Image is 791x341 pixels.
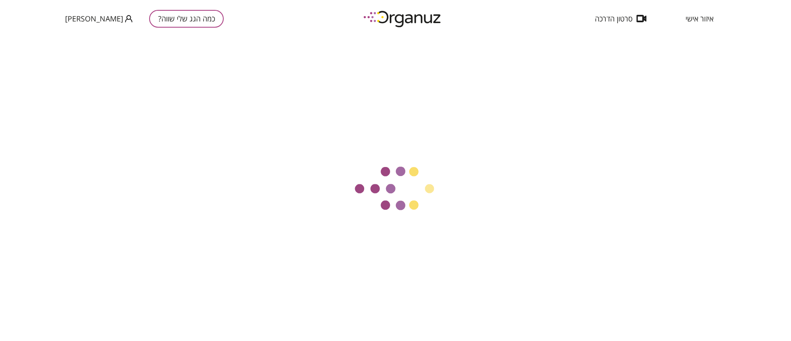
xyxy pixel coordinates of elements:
[65,14,133,24] button: [PERSON_NAME]
[358,7,448,30] img: logo
[686,14,714,23] span: איזור אישי
[65,14,123,23] span: [PERSON_NAME]
[595,14,632,23] span: סרטון הדרכה
[149,10,224,28] button: כמה הגג שלי שווה?
[673,14,726,23] button: איזור אישי
[583,14,659,23] button: סרטון הדרכה
[352,167,439,212] img: טוען...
